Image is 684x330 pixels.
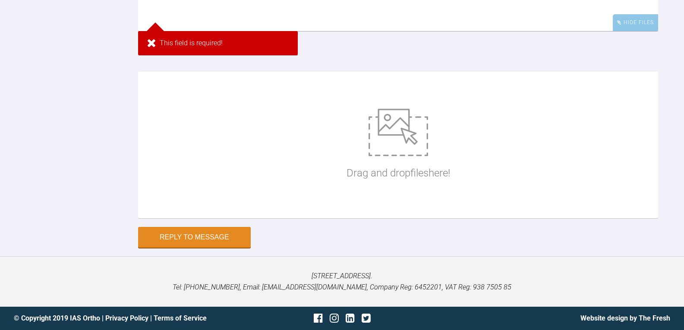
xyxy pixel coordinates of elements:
[14,270,670,292] p: [STREET_ADDRESS]. Tel: [PHONE_NUMBER], Email: [EMAIL_ADDRESS][DOMAIN_NAME], Company Reg: 6452201,...
[14,313,233,324] div: © Copyright 2019 IAS Ortho | |
[347,165,450,181] p: Drag and drop files here!
[105,314,148,322] a: Privacy Policy
[580,314,670,322] a: Website design by The Fresh
[138,227,251,248] button: Reply to Message
[613,14,658,31] div: Hide Files
[138,31,298,55] div: This field is required!
[154,314,207,322] a: Terms of Service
